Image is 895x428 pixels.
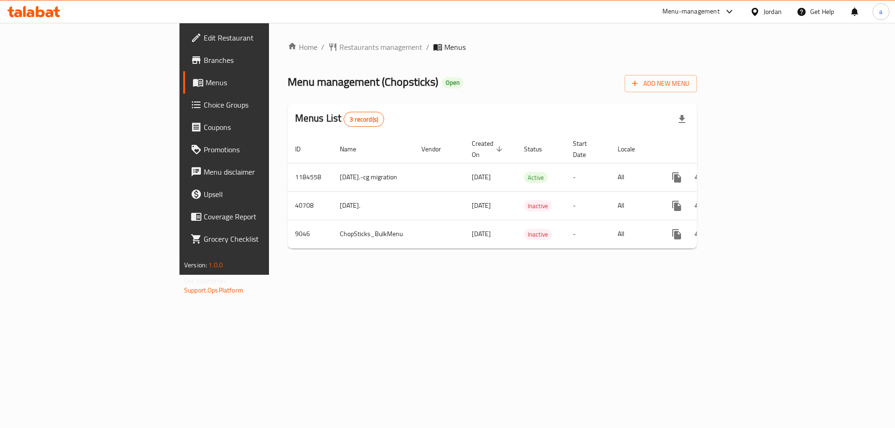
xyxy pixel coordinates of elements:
[183,71,329,94] a: Menus
[573,138,599,160] span: Start Date
[204,122,322,133] span: Coupons
[671,108,693,130] div: Export file
[879,7,882,17] span: a
[206,77,322,88] span: Menus
[472,138,505,160] span: Created On
[524,229,552,240] span: Inactive
[632,78,689,89] span: Add New Menu
[204,233,322,245] span: Grocery Checklist
[344,112,384,127] div: Total records count
[442,77,463,88] div: Open
[204,32,322,43] span: Edit Restaurant
[332,191,414,220] td: [DATE].
[340,143,368,155] span: Name
[472,199,491,211] span: [DATE]
[288,71,438,92] span: Menu management ( Chopsticks )
[618,143,647,155] span: Locale
[524,172,548,183] span: Active
[204,54,322,66] span: Branches
[183,161,329,183] a: Menu disclaimer
[204,166,322,177] span: Menu disclaimer
[204,144,322,155] span: Promotions
[183,116,329,138] a: Coupons
[426,41,429,53] li: /
[183,27,329,49] a: Edit Restaurant
[658,135,763,163] th: Actions
[688,166,710,189] button: Change Status
[524,201,552,211] span: Inactive
[688,223,710,245] button: Change Status
[666,223,688,245] button: more
[524,143,554,155] span: Status
[184,275,227,287] span: Get support on:
[332,220,414,248] td: ChopSticks_BulkMenu
[208,259,223,271] span: 1.0.0
[472,228,491,240] span: [DATE]
[183,228,329,250] a: Grocery Checklist
[184,259,207,271] span: Version:
[183,138,329,161] a: Promotions
[666,166,688,189] button: more
[442,79,463,87] span: Open
[288,41,697,53] nav: breadcrumb
[688,195,710,217] button: Change Status
[332,163,414,191] td: [DATE].-cg migration
[565,163,610,191] td: -
[421,143,453,155] span: Vendor
[565,220,610,248] td: -
[344,115,384,124] span: 3 record(s)
[183,49,329,71] a: Branches
[764,7,782,17] div: Jordan
[524,200,552,211] div: Inactive
[610,191,658,220] td: All
[339,41,422,53] span: Restaurants management
[183,205,329,228] a: Coverage Report
[204,189,322,200] span: Upsell
[666,195,688,217] button: more
[183,183,329,205] a: Upsell
[662,6,720,17] div: Menu-management
[288,135,763,249] table: enhanced table
[625,75,697,92] button: Add New Menu
[204,99,322,110] span: Choice Groups
[328,41,422,53] a: Restaurants management
[204,211,322,222] span: Coverage Report
[183,94,329,116] a: Choice Groups
[610,163,658,191] td: All
[295,143,313,155] span: ID
[472,171,491,183] span: [DATE]
[444,41,466,53] span: Menus
[610,220,658,248] td: All
[184,284,243,296] a: Support.OpsPlatform
[295,111,384,127] h2: Menus List
[565,191,610,220] td: -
